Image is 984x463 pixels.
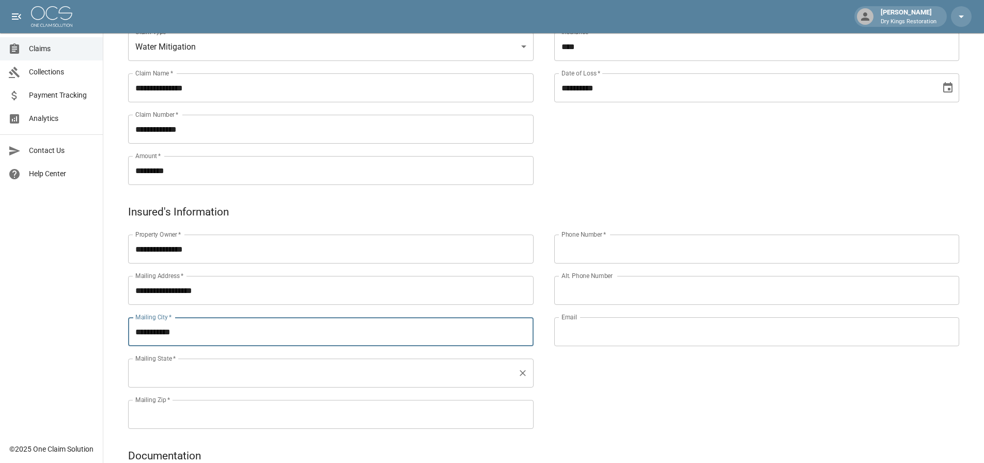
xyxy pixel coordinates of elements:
[135,110,178,119] label: Claim Number
[561,69,600,78] label: Date of Loss
[29,113,95,124] span: Analytics
[9,444,93,454] div: © 2025 One Claim Solution
[135,313,172,321] label: Mailing City
[881,18,936,26] p: Dry Kings Restoration
[135,354,176,363] label: Mailing State
[29,90,95,101] span: Payment Tracking
[561,271,613,280] label: Alt. Phone Number
[135,395,170,404] label: Mailing Zip
[29,67,95,78] span: Collections
[561,313,577,321] label: Email
[135,151,161,160] label: Amount
[135,69,173,78] label: Claim Name
[29,145,95,156] span: Contact Us
[128,32,534,61] div: Water Mitigation
[938,78,958,98] button: Choose date, selected date is Sep 9, 2025
[561,230,606,239] label: Phone Number
[516,366,530,380] button: Clear
[31,6,72,27] img: ocs-logo-white-transparent.png
[877,7,941,26] div: [PERSON_NAME]
[135,271,183,280] label: Mailing Address
[29,168,95,179] span: Help Center
[6,6,27,27] button: open drawer
[29,43,95,54] span: Claims
[135,230,181,239] label: Property Owner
